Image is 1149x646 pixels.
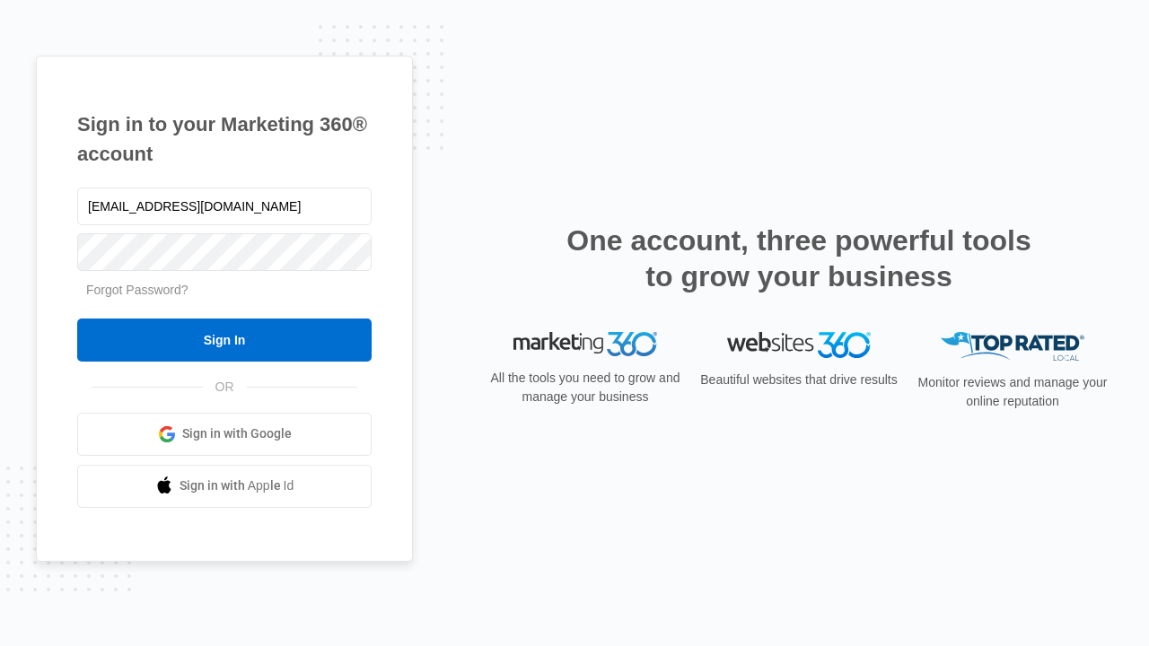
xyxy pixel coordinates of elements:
[561,223,1037,294] h2: One account, three powerful tools to grow your business
[698,371,899,389] p: Beautiful websites that drive results
[77,465,372,508] a: Sign in with Apple Id
[203,378,247,397] span: OR
[77,188,372,225] input: Email
[77,319,372,362] input: Sign In
[77,413,372,456] a: Sign in with Google
[180,476,294,495] span: Sign in with Apple Id
[485,369,686,406] p: All the tools you need to grow and manage your business
[86,283,189,297] a: Forgot Password?
[727,332,871,358] img: Websites 360
[941,332,1084,362] img: Top Rated Local
[77,109,372,169] h1: Sign in to your Marketing 360® account
[912,373,1113,411] p: Monitor reviews and manage your online reputation
[513,332,657,357] img: Marketing 360
[182,424,292,443] span: Sign in with Google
